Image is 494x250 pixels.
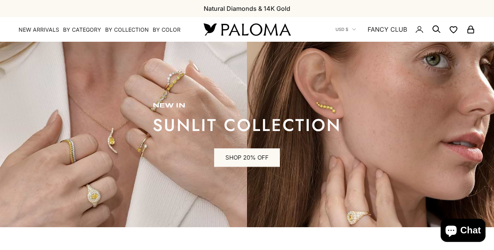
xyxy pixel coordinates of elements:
[214,148,280,167] a: SHOP 20% OFF
[204,3,290,14] p: Natural Diamonds & 14K Gold
[336,17,475,42] nav: Secondary navigation
[368,24,407,34] a: FANCY CLUB
[153,102,341,110] p: new in
[336,26,348,33] span: USD $
[438,219,488,244] inbox-online-store-chat: Shopify online store chat
[19,26,185,34] nav: Primary navigation
[105,26,149,34] summary: By Collection
[19,26,59,34] a: NEW ARRIVALS
[153,26,181,34] summary: By Color
[63,26,101,34] summary: By Category
[153,117,341,133] p: sunlit collection
[336,26,356,33] button: USD $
